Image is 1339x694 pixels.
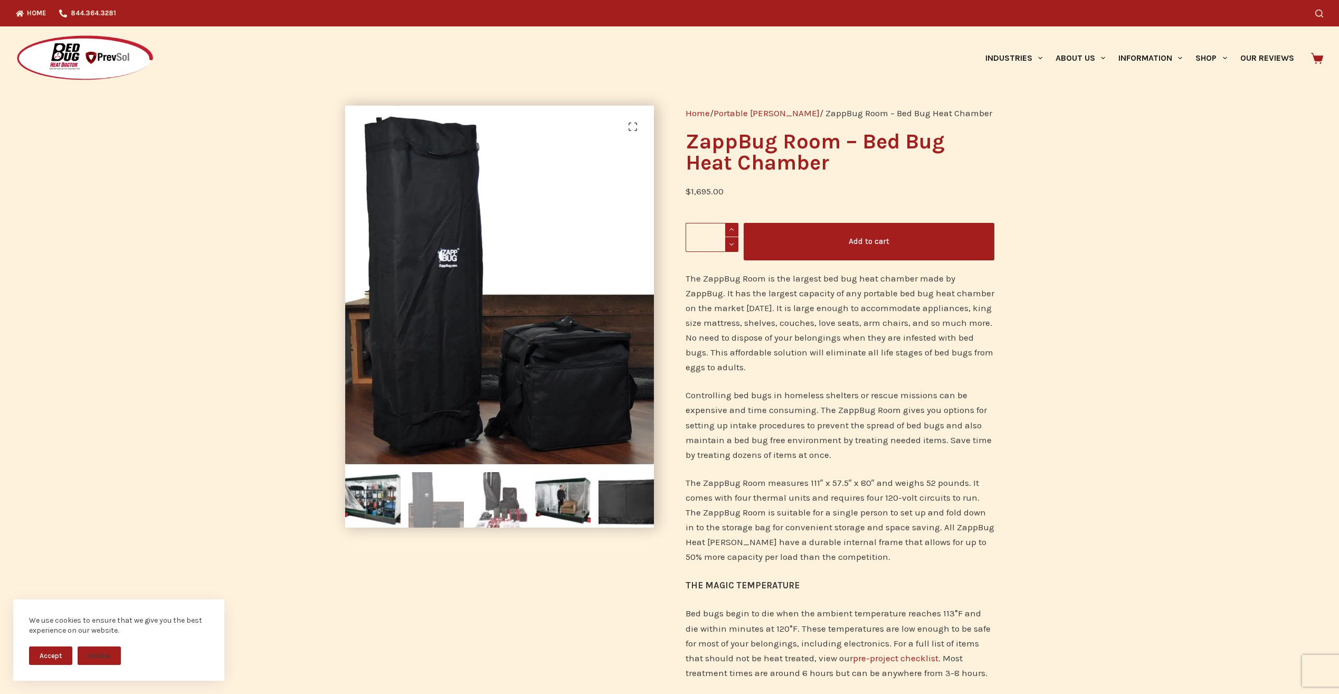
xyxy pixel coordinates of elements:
p: Bed bugs begin to die when the ambient temperature reaches 113°F and die within minutes at 120°F.... [686,606,994,680]
img: ZappBug Room - Bed Bug Heat Chamber - Image 3 [472,472,527,528]
a: Our Reviews [1233,26,1300,90]
button: Add to cart [744,223,994,260]
button: Search [1315,10,1323,17]
bdi: 1,695.00 [686,186,724,196]
img: ZappBug Room - Bed Bug Heat Chamber - Image 5 [599,472,654,528]
p: The ZappBug Room is the largest bed bug heat chamber made by ZappBug. It has the largest capacity... [686,271,994,374]
a: Information [1112,26,1189,90]
a: Portable [PERSON_NAME] [714,108,820,118]
a: About Us [1049,26,1112,90]
h1: ZappBug Room – Bed Bug Heat Chamber [686,131,994,173]
button: Decline [78,646,121,665]
strong: THE MAGIC TEMPERATURE [686,580,800,590]
p: Controlling bed bugs in homeless shelters or rescue missions can be expensive and time consuming.... [686,388,994,462]
img: ZappBug Room - Bed Bug Heat Chamber - Image 2 [409,472,464,528]
a: pre-project checklist [853,653,938,663]
div: We use cookies to ensure that we give you the best experience on our website. [29,615,208,636]
button: Accept [29,646,72,665]
button: Open LiveChat chat widget [8,4,40,36]
img: ZappBug Room - Bed Bug Heat Chamber - Image 4 [535,472,591,528]
img: Prevsol/Bed Bug Heat Doctor [16,35,154,82]
input: Product quantity [686,223,738,252]
nav: Breadcrumb [686,106,994,120]
nav: Primary [979,26,1300,90]
a: Shop [1189,26,1233,90]
a: View full-screen image gallery [622,116,643,137]
span: $ [686,186,691,196]
a: Industries [979,26,1049,90]
a: Home [686,108,710,118]
p: The ZappBug Room measures 111″ x 57.5″ x 80″ and weighs 52 pounds. It comes with four thermal uni... [686,475,994,564]
img: ZappBug Room - Bed Bug Heat Chamber [345,472,401,528]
